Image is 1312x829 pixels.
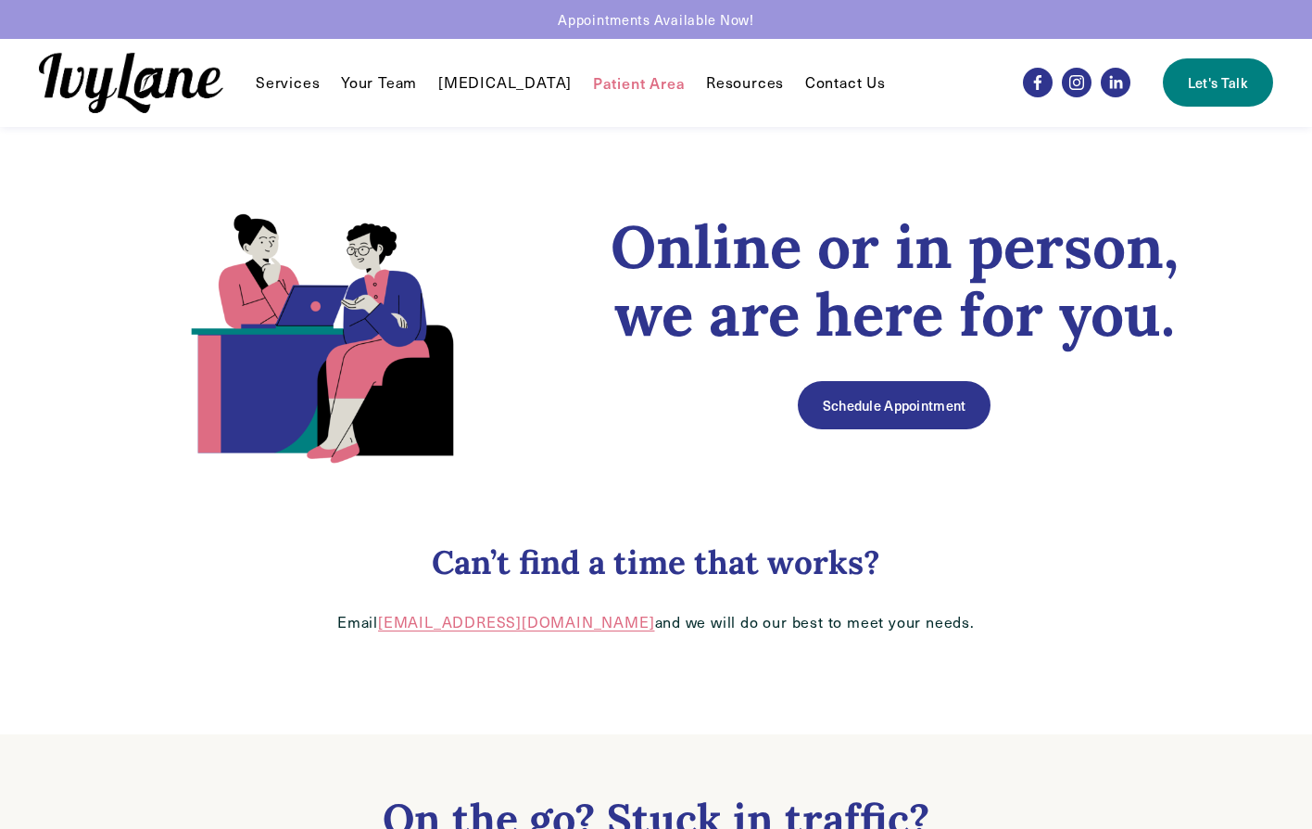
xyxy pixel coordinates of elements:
[438,71,572,94] a: [MEDICAL_DATA]
[1062,68,1091,97] a: Instagram
[341,71,417,94] a: Your Team
[805,71,886,94] a: Contact Us
[256,71,320,94] a: folder dropdown
[798,381,990,429] a: Schedule Appointment
[706,71,784,94] a: folder dropdown
[100,613,1212,632] p: Email and we will do our best to meet your needs.
[706,73,784,93] span: Resources
[39,53,222,113] img: Ivy Lane Counseling &mdash; Therapy that works for you
[100,542,1212,583] h3: Can’t find a time that works?
[593,71,686,94] a: Patient Area
[576,213,1212,349] h1: Online or in person, we are here for you.
[256,73,320,93] span: Services
[1163,58,1272,107] a: Let's Talk
[378,612,654,631] a: [EMAIL_ADDRESS][DOMAIN_NAME]
[1101,68,1130,97] a: LinkedIn
[1023,68,1053,97] a: Facebook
